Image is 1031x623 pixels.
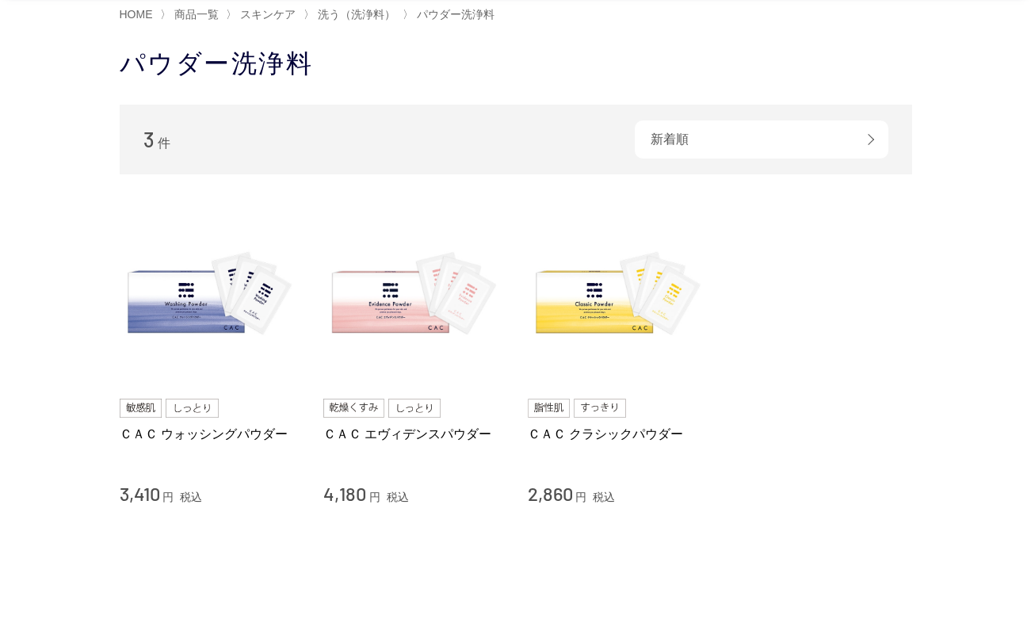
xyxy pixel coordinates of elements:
[528,399,570,418] img: 脂性肌
[166,399,218,418] img: しっとり
[143,127,155,151] span: 3
[120,482,160,505] span: 3,410
[160,7,223,22] li: 〉
[323,426,504,442] a: ＣＡＣ エヴィデンスパウダー
[528,206,708,387] img: ＣＡＣ クラシックパウダー
[158,136,170,150] span: 件
[528,426,708,442] a: ＣＡＣ クラシックパウダー
[387,491,409,503] span: 税込
[417,8,494,21] span: パウダー洗浄料
[304,7,399,22] li: 〉
[593,491,615,503] span: 税込
[323,482,366,505] span: 4,180
[528,482,573,505] span: 2,860
[403,7,498,22] li: 〉
[369,491,380,503] span: 円
[574,399,626,418] img: すっきり
[318,8,395,21] span: 洗う（洗浄料）
[171,8,219,21] a: 商品一覧
[174,8,219,21] span: 商品一覧
[120,399,162,418] img: 敏感肌
[323,399,384,418] img: 乾燥くすみ
[237,8,296,21] a: スキンケア
[315,8,395,21] a: 洗う（洗浄料）
[226,7,300,22] li: 〉
[120,426,300,442] a: ＣＡＣ ウォッシングパウダー
[635,120,888,159] div: 新着順
[414,8,494,21] a: パウダー洗浄料
[120,47,912,81] h1: パウダー洗浄料
[120,8,153,21] a: HOME
[388,399,441,418] img: しっとり
[240,8,296,21] span: スキンケア
[575,491,586,503] span: 円
[162,491,174,503] span: 円
[180,491,202,503] span: 税込
[323,206,504,387] img: ＣＡＣ エヴィデンスパウダー
[120,206,300,387] img: ＣＡＣ ウォッシングパウダー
